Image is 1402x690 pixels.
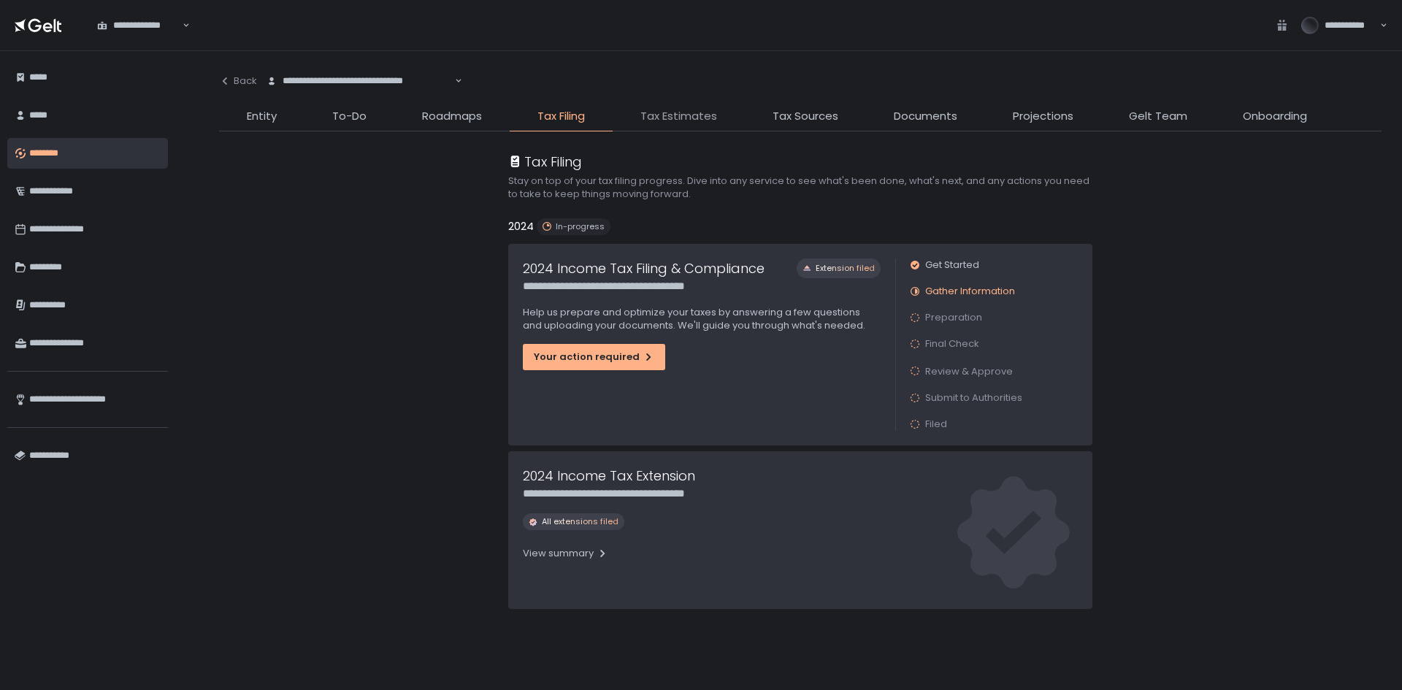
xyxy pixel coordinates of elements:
[422,108,482,125] span: Roadmaps
[925,285,1015,298] span: Gather Information
[523,306,881,332] p: Help us prepare and optimize your taxes by answering a few questions and uploading your documents...
[640,108,717,125] span: Tax Estimates
[523,547,608,560] div: View summary
[247,108,277,125] span: Entity
[257,66,462,96] div: Search for option
[925,311,982,324] span: Preparation
[523,542,608,565] button: View summary
[537,108,585,125] span: Tax Filing
[1013,108,1073,125] span: Projections
[332,108,367,125] span: To-Do
[556,221,605,232] span: In-progress
[88,10,190,41] div: Search for option
[534,350,654,364] div: Your action required
[219,66,257,96] button: Back
[542,516,618,527] span: All extensions filed
[925,418,947,431] span: Filed
[1129,108,1187,125] span: Gelt Team
[508,218,534,235] h2: 2024
[523,344,665,370] button: Your action required
[773,108,838,125] span: Tax Sources
[219,74,257,88] div: Back
[508,152,582,172] div: Tax Filing
[925,364,1013,378] span: Review & Approve
[1243,108,1307,125] span: Onboarding
[523,466,695,486] h1: 2024 Income Tax Extension
[816,263,875,274] span: Extension filed
[523,258,765,278] h1: 2024 Income Tax Filing & Compliance
[894,108,957,125] span: Documents
[508,175,1092,201] h2: Stay on top of your tax filing progress. Dive into any service to see what's been done, what's ne...
[925,258,979,272] span: Get Started
[925,337,979,350] span: Final Check
[180,18,181,33] input: Search for option
[925,391,1022,405] span: Submit to Authorities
